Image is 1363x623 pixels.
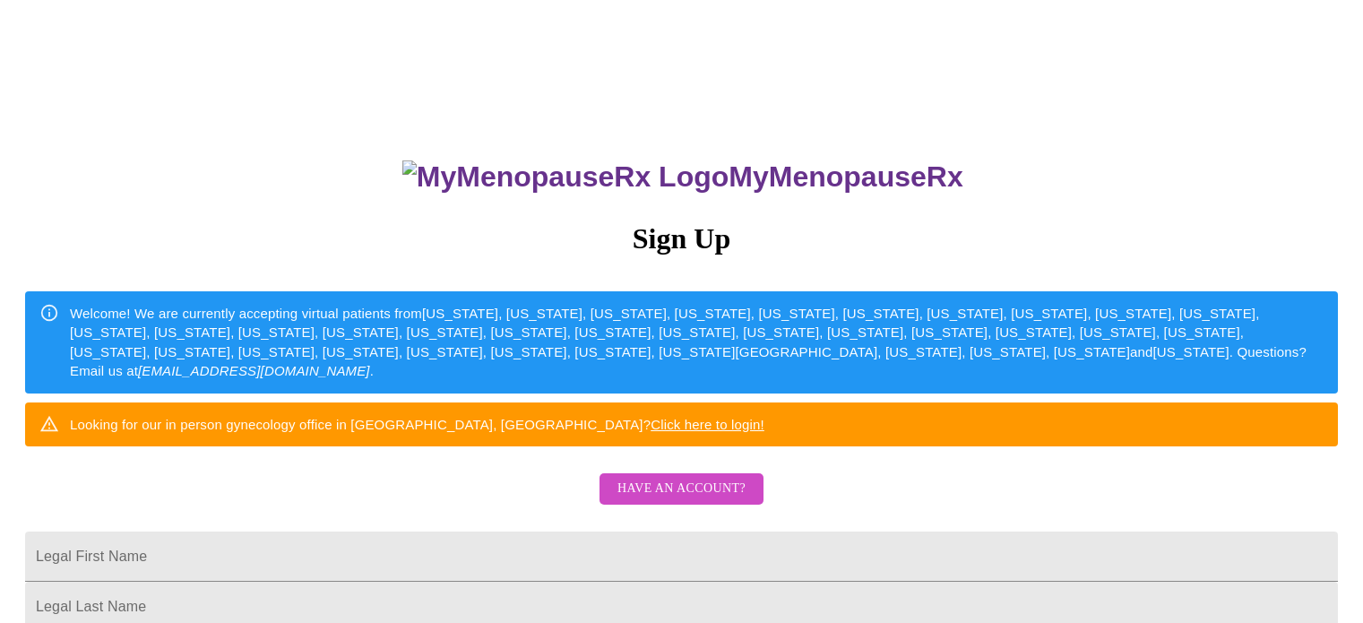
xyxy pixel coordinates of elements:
[617,478,746,500] span: Have an account?
[25,222,1338,255] h3: Sign Up
[595,493,768,508] a: Have an account?
[600,473,763,505] button: Have an account?
[70,408,764,441] div: Looking for our in person gynecology office in [GEOGRAPHIC_DATA], [GEOGRAPHIC_DATA]?
[138,363,370,378] em: [EMAIL_ADDRESS][DOMAIN_NAME]
[651,417,764,432] a: Click here to login!
[28,160,1339,194] h3: MyMenopauseRx
[402,160,729,194] img: MyMenopauseRx Logo
[70,297,1324,388] div: Welcome! We are currently accepting virtual patients from [US_STATE], [US_STATE], [US_STATE], [US...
